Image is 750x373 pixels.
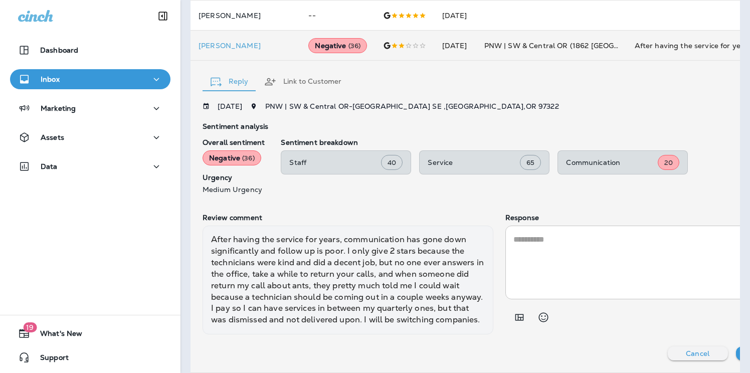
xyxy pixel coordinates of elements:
[388,158,396,167] span: 40
[203,185,265,194] p: Medium Urgency
[40,46,78,54] p: Dashboard
[41,104,76,112] p: Marketing
[509,307,529,327] button: Add in a premade template
[149,6,177,26] button: Collapse Sidebar
[41,133,64,141] p: Assets
[41,162,58,170] p: Data
[199,42,292,50] div: Click to view Customer Drawer
[10,40,170,60] button: Dashboard
[242,154,255,162] span: ( 36 )
[203,138,265,146] p: Overall sentiment
[484,41,683,50] span: PNW | SW & Central OR (1862 [GEOGRAPHIC_DATA] SE)
[533,307,553,327] button: Select an emoji
[203,226,493,334] div: After having the service for years, communication has gone down significantly and follow up is po...
[199,12,292,20] p: [PERSON_NAME]
[30,353,69,365] span: Support
[10,98,170,118] button: Marketing
[526,158,534,167] span: 65
[41,75,60,83] p: Inbox
[348,42,361,50] span: ( 36 )
[664,158,673,167] span: 20
[289,158,381,166] p: Staff
[10,347,170,367] button: Support
[686,349,709,357] p: Cancel
[428,158,520,166] p: Service
[566,158,658,166] p: Communication
[10,127,170,147] button: Assets
[218,102,242,110] p: [DATE]
[203,173,265,181] p: Urgency
[434,1,476,31] td: [DATE]
[300,1,375,31] td: --
[308,38,367,53] div: Negative
[203,150,261,165] div: Negative
[256,64,349,100] button: Link to Customer
[199,42,292,50] p: [PERSON_NAME]
[434,31,476,61] td: [DATE]
[203,64,256,100] button: Reply
[10,323,170,343] button: 19What's New
[23,322,37,332] span: 19
[10,69,170,89] button: Inbox
[30,329,82,341] span: What's New
[265,102,559,111] span: PNW | SW & Central OR - [GEOGRAPHIC_DATA] SE , [GEOGRAPHIC_DATA] , OR 97322
[10,156,170,176] button: Data
[668,346,728,360] button: Cancel
[203,214,493,222] p: Review comment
